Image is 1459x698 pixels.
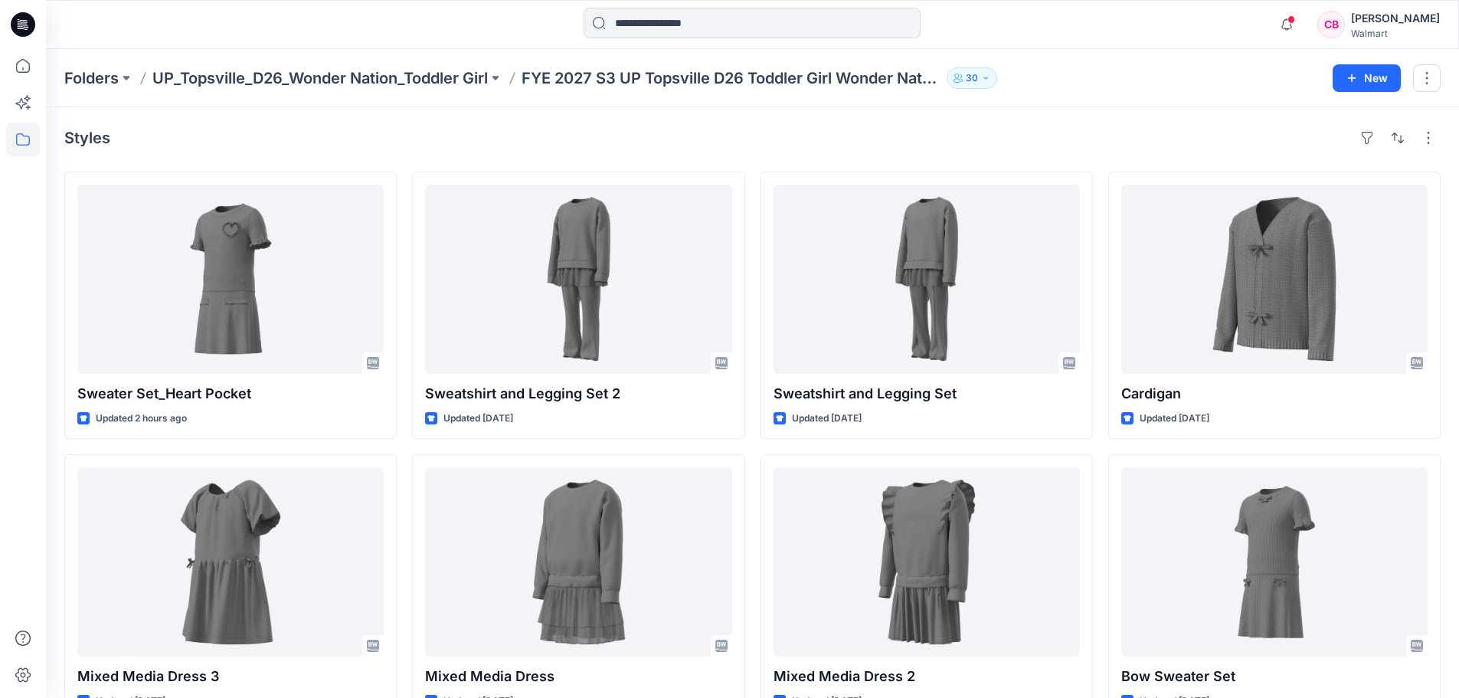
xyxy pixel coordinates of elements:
[443,411,513,427] p: Updated [DATE]
[425,666,731,687] p: Mixed Media Dress
[1351,28,1440,39] div: Walmart
[425,185,731,374] a: Sweatshirt and Legging Set 2
[774,383,1080,405] p: Sweatshirt and Legging Set
[64,129,110,147] h4: Styles
[77,383,384,405] p: Sweater Set_Heart Pocket
[522,67,940,89] p: FYE 2027 S3 UP Topsville D26 Toddler Girl Wonder Nation
[152,67,488,89] a: UP_Topsville_D26_Wonder Nation_Toddler Girl
[1121,383,1428,405] p: Cardigan
[64,67,119,89] a: Folders
[77,185,384,374] a: Sweater Set_Heart Pocket
[1121,666,1428,687] p: Bow Sweater Set
[774,467,1080,657] a: Mixed Media Dress 2
[77,467,384,657] a: Mixed Media Dress 3
[77,666,384,687] p: Mixed Media Dress 3
[1140,411,1209,427] p: Updated [DATE]
[1351,9,1440,28] div: [PERSON_NAME]
[792,411,862,427] p: Updated [DATE]
[1333,64,1401,92] button: New
[966,70,978,87] p: 30
[774,666,1080,687] p: Mixed Media Dress 2
[425,467,731,657] a: Mixed Media Dress
[96,411,187,427] p: Updated 2 hours ago
[425,383,731,405] p: Sweatshirt and Legging Set 2
[1121,185,1428,374] a: Cardigan
[1317,11,1345,38] div: CB
[947,67,997,89] button: 30
[774,185,1080,374] a: Sweatshirt and Legging Set
[1121,467,1428,657] a: Bow Sweater Set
